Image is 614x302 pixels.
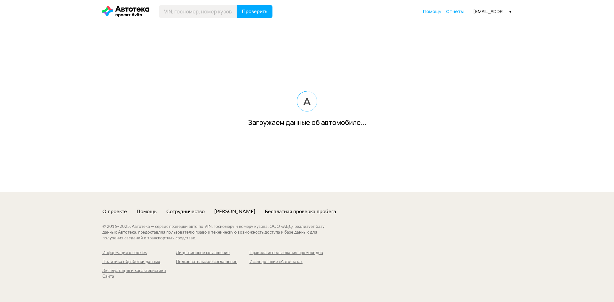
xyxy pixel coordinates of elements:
a: Сотрудничество [166,208,205,215]
input: VIN, госномер, номер кузова [159,5,237,18]
span: Проверить [242,9,267,14]
a: [PERSON_NAME] [214,208,255,215]
span: Отчёты [446,8,464,14]
a: Помощь [137,208,157,215]
a: Исследование «Автостата» [249,259,323,265]
a: Правила использования промокодов [249,250,323,256]
a: Пользовательское соглашение [176,259,249,265]
div: © 2016– 2025 . Автотека — сервис проверки авто по VIN, госномеру и номеру кузова. ООО «АБД» реали... [102,224,337,241]
a: О проекте [102,208,127,215]
a: Бесплатная проверка пробега [265,208,336,215]
a: Лицензионное соглашение [176,250,249,256]
span: Помощь [423,8,441,14]
a: Эксплуатация и характеристики Сайта [102,268,176,280]
a: Информация о cookies [102,250,176,256]
div: Загружаем данные об автомобиле... [248,118,366,127]
a: Отчёты [446,8,464,15]
button: Проверить [237,5,272,18]
a: Политика обработки данных [102,259,176,265]
a: Помощь [423,8,441,15]
div: [EMAIL_ADDRESS][DOMAIN_NAME] [473,8,512,14]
